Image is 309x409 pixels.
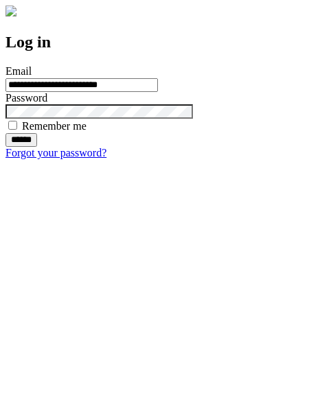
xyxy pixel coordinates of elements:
[5,92,47,104] label: Password
[5,33,304,51] h2: Log in
[5,147,106,159] a: Forgot your password?
[22,120,87,132] label: Remember me
[5,65,32,77] label: Email
[5,5,16,16] img: logo-4e3dc11c47720685a147b03b5a06dd966a58ff35d612b21f08c02c0306f2b779.png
